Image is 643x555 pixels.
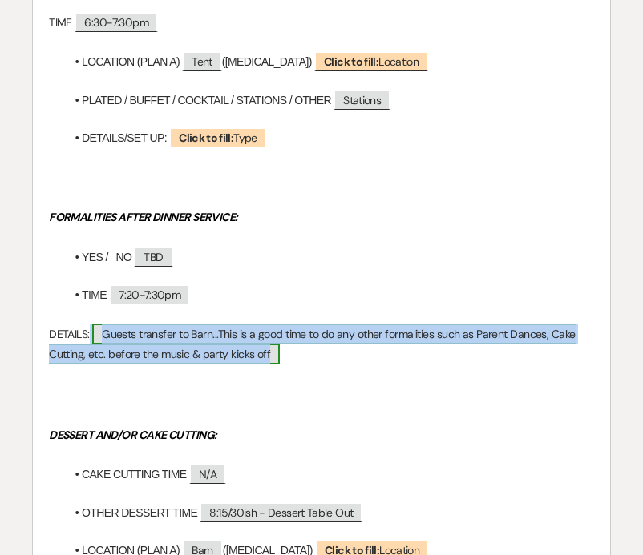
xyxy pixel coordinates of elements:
span: PLATED / BUFFET / COCKTAIL / STATIONS / OTHER [82,94,331,107]
span: 8:15/30ish - Dessert Table Out [200,502,362,522]
span: 6:30-7:30pm [75,12,158,32]
span: Location [314,51,428,71]
span: TIME [49,15,72,30]
span: Type [169,127,267,147]
span: DETAILS: [49,327,90,341]
em: FORMALITIES AFTER DINNER SERVICE: [49,210,238,224]
em: DESSERT AND/OR CAKE CUTTING: [49,428,216,442]
span: ([MEDICAL_DATA]) [222,55,312,68]
span: TIME [82,288,107,301]
span: Tent [182,51,221,71]
span: DETAILS/SET UP: [82,131,167,144]
span: N/A [189,464,226,484]
span: CAKE CUTTING TIME [82,468,186,481]
span: OTHER DESSERT TIME [82,506,197,519]
span: YES / NO [82,251,131,263]
span: 7:20-7:30pm [109,284,190,304]
b: Click to fill: [179,131,233,145]
span: LOCATION (PLAN A) [82,55,180,68]
span: Guests transfer to Barn...This is a good time to do any other formalities such as Parent Dances, ... [49,324,575,364]
span: Stations [334,90,390,110]
b: Click to fill: [324,54,378,69]
span: TBD [134,247,172,267]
